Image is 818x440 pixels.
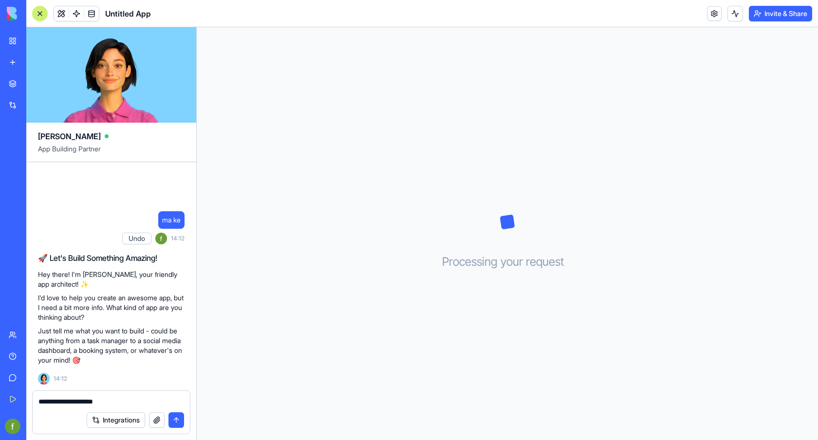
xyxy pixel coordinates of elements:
[7,7,67,20] img: logo
[38,130,101,142] span: [PERSON_NAME]
[155,233,167,244] img: ACg8ocKA1FzP2qudb9USi5MyR4fAU73wj1wSpwiZCkl8v_kQMVkNtg=s96-c
[122,233,151,244] button: Undo
[5,419,20,434] img: ACg8ocKA1FzP2qudb9USi5MyR4fAU73wj1wSpwiZCkl8v_kQMVkNtg=s96-c
[38,144,185,162] span: App Building Partner
[38,293,185,322] p: I'd love to help you create an awesome app, but I need a bit more info. What kind of app are you ...
[442,254,573,270] h3: Processing your request
[171,235,185,242] span: 14:12
[87,412,145,428] button: Integrations
[162,215,181,225] span: ma ke
[38,326,185,365] p: Just tell me what you want to build - could be anything from a task manager to a social media das...
[38,270,185,289] p: Hey there! I'm [PERSON_NAME], your friendly app architect! ✨
[54,375,67,383] span: 14:12
[38,373,50,385] img: Ella_00000_wcx2te.png
[38,252,185,264] h2: 🚀 Let's Build Something Amazing!
[105,8,151,19] span: Untitled App
[749,6,812,21] button: Invite & Share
